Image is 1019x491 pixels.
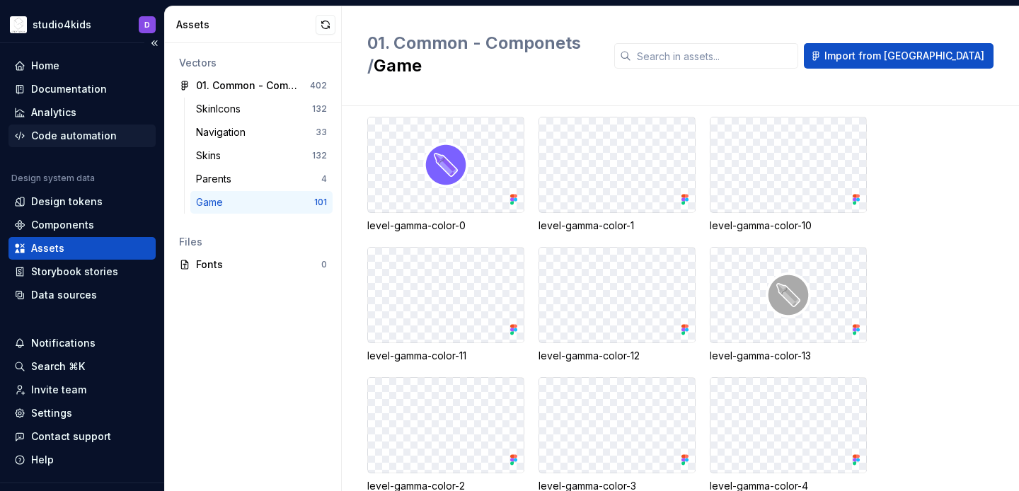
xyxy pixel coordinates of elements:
[8,355,156,378] button: Search ⌘K
[804,43,994,69] button: Import from [GEOGRAPHIC_DATA]
[31,406,72,420] div: Settings
[8,402,156,424] a: Settings
[312,150,327,161] div: 132
[3,9,161,40] button: studio4kidsD
[196,79,301,93] div: 01. Common - Componets
[310,80,327,91] div: 402
[824,49,984,63] span: Import from [GEOGRAPHIC_DATA]
[8,78,156,100] a: Documentation
[144,33,164,53] button: Collapse sidebar
[8,101,156,124] a: Analytics
[190,121,333,144] a: Navigation33
[33,18,91,32] div: studio4kids
[8,425,156,448] button: Contact support
[314,197,327,208] div: 101
[196,125,251,139] div: Navigation
[8,449,156,471] button: Help
[10,16,27,33] img: f1dd3a2a-5342-4756-bcfa-e9eec4c7fc0d.png
[367,33,581,76] span: 01. Common - Componets /
[31,105,76,120] div: Analytics
[31,383,86,397] div: Invite team
[31,241,64,255] div: Assets
[367,219,524,233] div: level-gamma-color-0
[367,32,597,77] h2: Game
[8,379,156,401] a: Invite team
[31,59,59,73] div: Home
[710,219,867,233] div: level-gamma-color-10
[8,214,156,236] a: Components
[31,218,94,232] div: Components
[8,190,156,213] a: Design tokens
[196,258,321,272] div: Fonts
[31,82,107,96] div: Documentation
[11,173,95,184] div: Design system data
[710,349,867,363] div: level-gamma-color-13
[8,54,156,77] a: Home
[179,56,327,70] div: Vectors
[316,127,327,138] div: 33
[31,429,111,444] div: Contact support
[196,102,246,116] div: SkinIcons
[190,191,333,214] a: Game101
[179,235,327,249] div: Files
[312,103,327,115] div: 132
[31,265,118,279] div: Storybook stories
[173,253,333,276] a: Fonts0
[8,332,156,354] button: Notifications
[173,74,333,97] a: 01. Common - Componets402
[539,349,696,363] div: level-gamma-color-12
[321,259,327,270] div: 0
[8,125,156,147] a: Code automation
[8,284,156,306] a: Data sources
[31,195,103,209] div: Design tokens
[196,149,226,163] div: Skins
[321,173,327,185] div: 4
[190,98,333,120] a: SkinIcons132
[539,219,696,233] div: level-gamma-color-1
[196,172,237,186] div: Parents
[31,453,54,467] div: Help
[367,349,524,363] div: level-gamma-color-11
[31,359,85,374] div: Search ⌘K
[190,144,333,167] a: Skins132
[8,237,156,260] a: Assets
[196,195,229,209] div: Game
[176,18,316,32] div: Assets
[144,19,150,30] div: D
[8,260,156,283] a: Storybook stories
[190,168,333,190] a: Parents4
[31,129,117,143] div: Code automation
[31,336,96,350] div: Notifications
[31,288,97,302] div: Data sources
[631,43,798,69] input: Search in assets...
